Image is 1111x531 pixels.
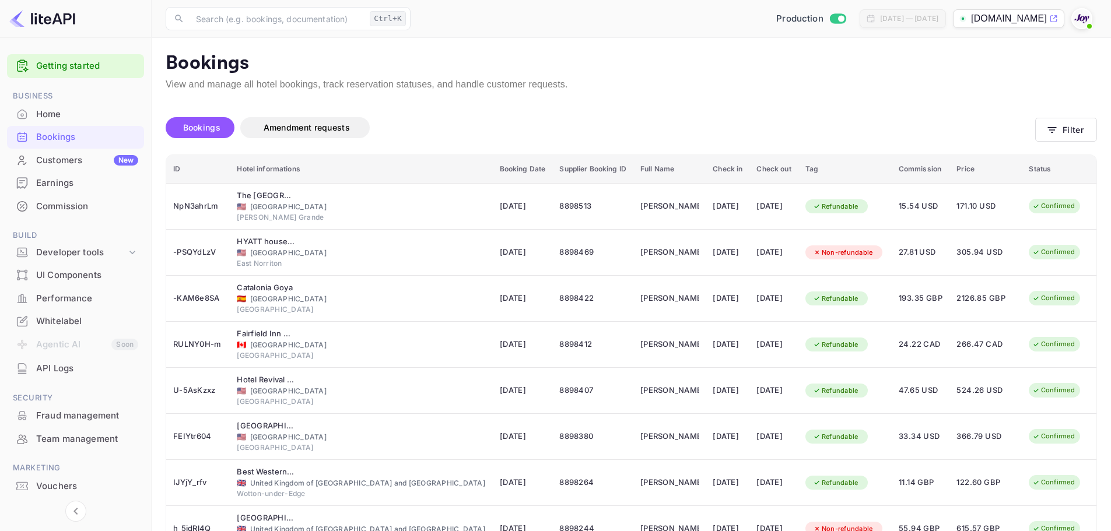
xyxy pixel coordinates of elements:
a: Performance [7,287,144,309]
div: Karen Janszen [640,197,699,216]
th: Hotel informations [230,155,492,184]
a: Whitelabel [7,310,144,332]
span: [DATE] [500,384,546,397]
th: Check in [706,155,749,184]
span: Canada [237,341,246,349]
div: IJYjY_rfv [173,473,223,492]
span: 305.94 USD [956,246,1015,259]
a: Team management [7,428,144,449]
div: Bookings [7,126,144,149]
div: Whitelabel [36,315,138,328]
span: 47.65 USD [899,384,942,397]
div: [DATE] [713,381,742,400]
div: UI Components [36,269,138,282]
div: Fraud management [36,409,138,423]
div: [DATE] [713,335,742,354]
div: New [114,155,138,166]
div: account-settings tabs [166,117,1035,138]
span: [DATE] [500,430,546,443]
div: Peter Ive [640,289,699,308]
span: United States of America [237,387,246,395]
div: Confirmed [1025,291,1082,305]
div: 8898380 [559,427,626,446]
div: [GEOGRAPHIC_DATA] [237,294,485,304]
div: [DATE] [756,335,791,354]
a: API Logs [7,357,144,379]
div: 8898407 [559,381,626,400]
th: Commission [892,155,949,184]
span: 193.35 GBP [899,292,942,305]
div: Fairfield Inn & Suites by Marriott Ottawa Kanata [237,328,295,340]
a: Fraud management [7,405,144,426]
div: Home [7,103,144,126]
div: [GEOGRAPHIC_DATA] [237,304,485,315]
div: Andrew Gong [640,243,699,262]
div: 8898469 [559,243,626,262]
th: Status [1022,155,1096,184]
div: Developer tools [36,246,127,259]
img: LiteAPI logo [9,9,75,28]
span: United States of America [237,203,246,210]
div: [DATE] [756,197,791,216]
p: Bookings [166,52,1097,75]
div: Performance [36,292,138,305]
div: [GEOGRAPHIC_DATA] [237,432,485,442]
th: Supplier Booking ID [552,155,633,184]
div: Hotel Revival Baltimore [237,374,295,386]
div: [GEOGRAPHIC_DATA] [237,202,485,212]
a: UI Components [7,264,144,286]
img: With Joy [1073,9,1091,28]
div: Refundable [805,337,866,352]
span: 366.79 USD [956,430,1015,443]
div: Refundable [805,430,866,444]
div: Hampton Inn St. Augustine-I-95 [237,420,295,432]
div: API Logs [7,357,144,380]
a: Earnings [7,172,144,194]
span: Marketing [7,462,144,474]
div: 8898264 [559,473,626,492]
span: United States of America [237,433,246,441]
div: [GEOGRAPHIC_DATA] [237,340,485,350]
div: Non-refundable [805,245,881,260]
input: Search (e.g. bookings, documentation) [189,7,365,30]
span: [DATE] [500,246,546,259]
div: Bookings [36,131,138,144]
span: Bookings [183,122,220,132]
div: East Norriton [237,258,485,269]
div: [GEOGRAPHIC_DATA] [237,396,485,407]
span: Spain [237,295,246,303]
span: 266.47 CAD [956,338,1015,351]
div: Fraud management [7,405,144,427]
div: [DATE] [713,243,742,262]
div: Ctrl+K [370,11,406,26]
div: Confirmed [1025,245,1082,259]
span: [DATE] [500,200,546,213]
span: Business [7,90,144,103]
div: Confirmed [1025,429,1082,444]
div: Vouchers [7,475,144,498]
span: Production [776,12,823,26]
a: CustomersNew [7,149,144,171]
div: RULNY0H-m [173,335,223,354]
button: Collapse navigation [65,501,86,522]
th: ID [166,155,230,184]
div: Confirmed [1025,475,1082,490]
span: 24.22 CAD [899,338,942,351]
div: 8898513 [559,197,626,216]
a: Getting started [36,59,138,73]
th: Price [949,155,1022,184]
div: Best Western Bristol North The Gables Hotel [237,466,295,478]
a: Home [7,103,144,125]
span: [DATE] [500,338,546,351]
div: Whitelabel [7,310,144,333]
span: 171.10 USD [956,200,1015,213]
a: Vouchers [7,475,144,497]
div: Developer tools [7,242,144,263]
span: [DATE] [500,476,546,489]
div: [GEOGRAPHIC_DATA] [237,350,485,361]
div: Wotton-under-Edge [237,488,485,499]
div: Refundable [805,199,866,214]
div: -PSQYdLzV [173,243,223,262]
div: [DATE] [713,473,742,492]
div: Commission [7,195,144,218]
